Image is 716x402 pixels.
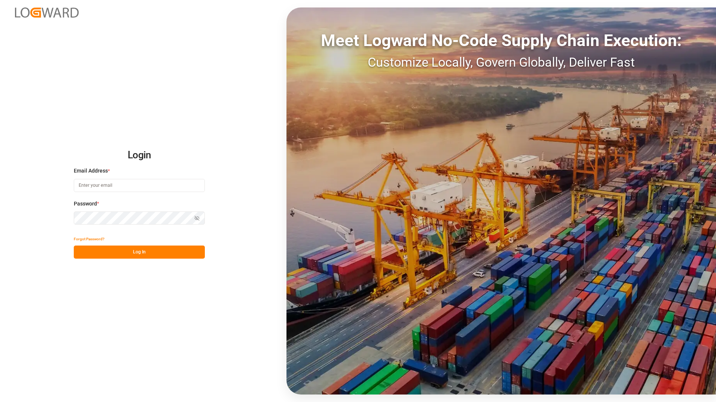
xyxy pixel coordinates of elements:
[15,7,79,18] img: Logward_new_orange.png
[74,246,205,259] button: Log In
[286,28,716,53] div: Meet Logward No-Code Supply Chain Execution:
[74,179,205,192] input: Enter your email
[74,143,205,167] h2: Login
[74,167,108,175] span: Email Address
[286,53,716,72] div: Customize Locally, Govern Globally, Deliver Fast
[74,200,97,208] span: Password
[74,232,104,246] button: Forgot Password?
